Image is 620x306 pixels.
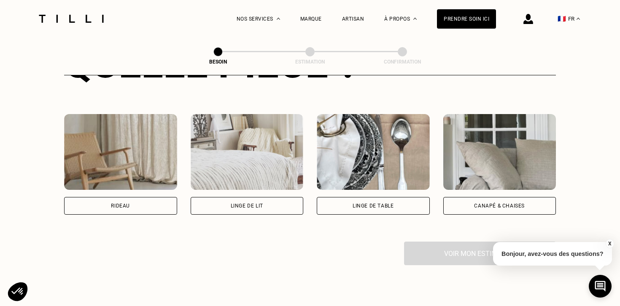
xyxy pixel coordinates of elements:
a: Prendre soin ici [437,9,496,29]
img: menu déroulant [577,18,580,20]
button: X [605,239,614,248]
div: Confirmation [360,59,445,65]
a: Marque [300,16,322,22]
img: Logo du service de couturière Tilli [36,15,107,23]
img: Menu déroulant à propos [413,18,417,20]
div: Canapé & chaises [474,203,525,208]
img: Menu déroulant [277,18,280,20]
img: icône connexion [523,14,533,24]
span: 🇫🇷 [558,15,566,23]
div: Rideau [111,203,130,208]
div: Linge de lit [231,203,263,208]
div: Estimation [268,59,352,65]
img: Tilli retouche votre Rideau [64,114,177,190]
div: Linge de table [353,203,394,208]
img: Tilli retouche votre Canapé & chaises [443,114,556,190]
img: Tilli retouche votre Linge de table [317,114,430,190]
div: Besoin [176,59,260,65]
a: Artisan [342,16,364,22]
img: Tilli retouche votre Linge de lit [191,114,304,190]
p: Bonjour, avez-vous des questions? [493,242,612,266]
